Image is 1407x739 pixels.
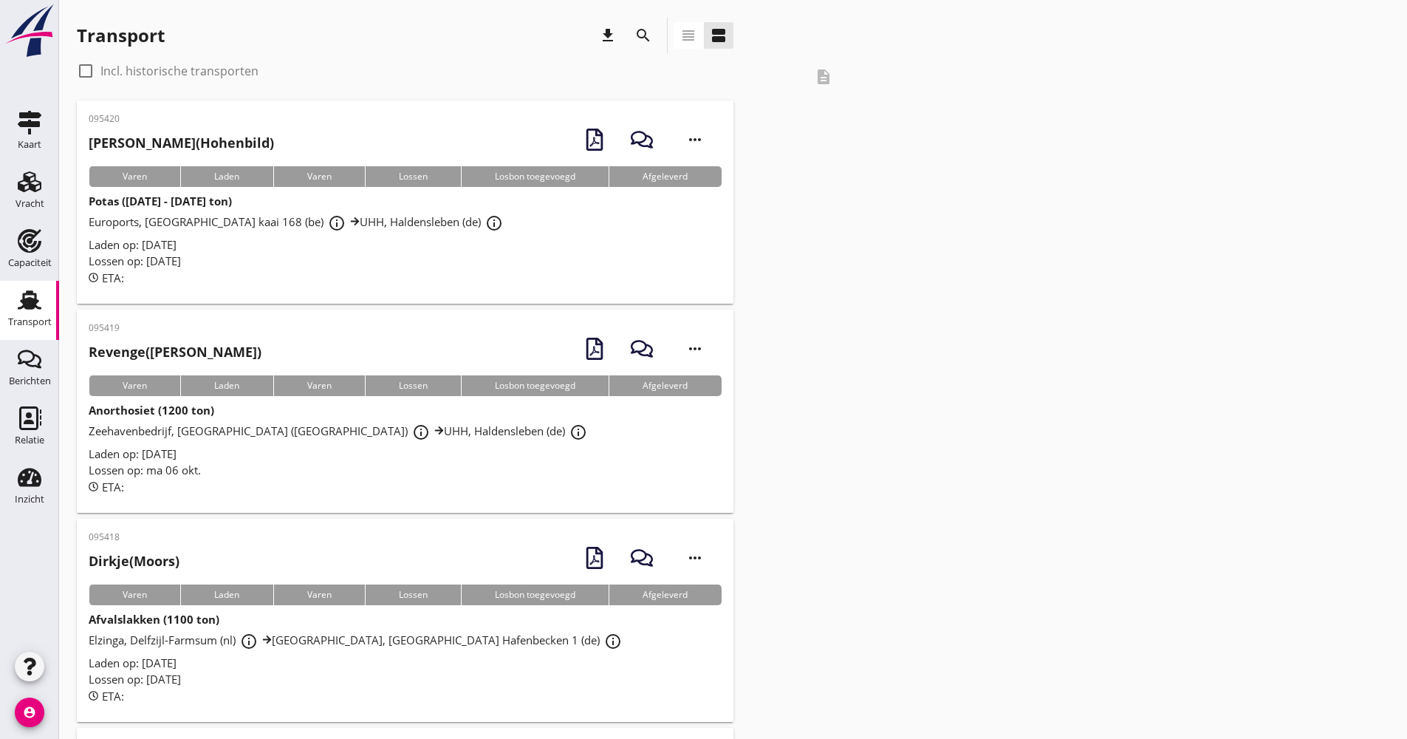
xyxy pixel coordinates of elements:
[89,463,201,477] span: Lossen op: ma 06 okt.
[273,375,365,396] div: Varen
[89,166,180,187] div: Varen
[365,375,461,396] div: Lossen
[89,423,592,438] span: Zeehavenbedrijf, [GEOGRAPHIC_DATA] ([GEOGRAPHIC_DATA]) UHH, Haldensleben (de)
[604,633,622,650] i: info_outline
[89,237,177,252] span: Laden op: [DATE]
[89,585,180,605] div: Varen
[8,317,52,327] div: Transport
[599,27,617,44] i: download
[365,166,461,187] div: Lossen
[89,342,261,362] h2: ([PERSON_NAME])
[89,134,196,151] strong: [PERSON_NAME]
[461,585,609,605] div: Losbon toegevoegd
[102,480,124,494] span: ETA:
[77,310,733,513] a: 095419Revenge([PERSON_NAME])VarenLadenVarenLossenLosbon toegevoegdAfgeleverdAnorthosiet (1200 ton...
[89,375,180,396] div: Varen
[609,166,721,187] div: Afgeleverd
[569,423,587,441] i: info_outline
[674,119,716,160] i: more_horiz
[180,585,273,605] div: Laden
[89,194,232,208] strong: Potas ([DATE] - [DATE] ton)
[679,27,697,44] i: view_headline
[710,27,728,44] i: view_agenda
[89,655,177,670] span: Laden op: [DATE]
[89,403,214,418] strong: Anorthosiet (1200 ton)
[365,585,461,605] div: Lossen
[89,552,129,570] strong: Dirkje
[273,166,365,187] div: Varen
[89,343,146,361] strong: Revenge
[89,531,179,544] p: 095418
[8,258,52,268] div: Capaciteit
[674,537,716,579] i: more_horiz
[89,551,179,571] h2: (Moors)
[100,64,259,78] label: Incl. historische transporten
[180,166,273,187] div: Laden
[609,585,721,605] div: Afgeleverd
[674,328,716,369] i: more_horiz
[77,101,733,304] a: 095420[PERSON_NAME](Hohenbild)VarenLadenVarenLossenLosbon toegevoegdAfgeleverdPotas ([DATE] - [DA...
[15,698,44,727] i: account_circle
[9,376,51,386] div: Berichten
[273,585,365,605] div: Varen
[328,214,346,232] i: info_outline
[180,375,273,396] div: Laden
[18,140,41,149] div: Kaart
[89,133,274,153] h2: (Hohenbild)
[89,321,261,335] p: 095419
[77,24,165,47] div: Transport
[89,672,181,687] span: Lossen op: [DATE]
[102,689,124,704] span: ETA:
[412,423,430,441] i: info_outline
[89,633,626,647] span: Elzinga, Delfzijl-Farmsum (nl) [GEOGRAPHIC_DATA], [GEOGRAPHIC_DATA] Hafenbecken 1 (de)
[77,519,733,722] a: 095418Dirkje(Moors)VarenLadenVarenLossenLosbon toegevoegdAfgeleverdAfvalslakken (1100 ton)Elzinga...
[15,435,44,445] div: Relatie
[16,199,44,208] div: Vracht
[89,446,177,461] span: Laden op: [DATE]
[485,214,503,232] i: info_outline
[89,214,507,229] span: Euroports, [GEOGRAPHIC_DATA] kaai 168 (be) UHH, Haldensleben (de)
[3,4,56,58] img: logo-small.a267ee39.svg
[240,633,258,650] i: info_outline
[461,166,609,187] div: Losbon toegevoegd
[15,494,44,504] div: Inzicht
[89,112,274,126] p: 095420
[461,375,609,396] div: Losbon toegevoegd
[89,253,181,268] span: Lossen op: [DATE]
[89,612,219,627] strong: Afvalslakken (1100 ton)
[609,375,721,396] div: Afgeleverd
[634,27,652,44] i: search
[102,270,124,285] span: ETA:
